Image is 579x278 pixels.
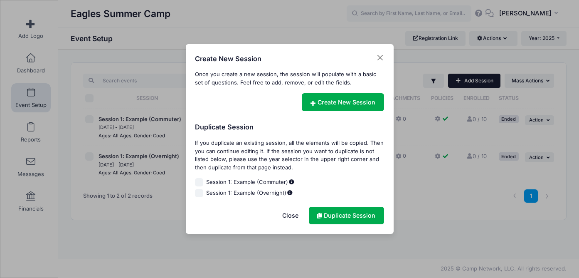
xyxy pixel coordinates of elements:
[376,54,384,62] button: Close
[195,139,384,171] div: If you duplicate an existing session, all the elements will be copied. Then you can continue edit...
[302,93,384,111] a: Create New Session
[274,207,307,225] button: Close
[195,122,384,132] h4: Duplicate Session
[195,189,203,197] input: Session 1: Example (Overnight)%DateRange%
[206,178,295,186] span: Session 1: Example (Commuter)
[309,207,384,225] a: Duplicate Session
[195,54,261,64] h4: Create New Session
[195,70,384,87] div: Once you create a new session, the session will populate with a basic set of questions. Feel free...
[206,189,293,197] span: Session 1: Example (Overnight)
[195,178,203,186] input: Session 1: Example (Commuter)%DateRange%
[286,190,293,196] span: %DateRange%
[288,179,295,185] span: %DateRange%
